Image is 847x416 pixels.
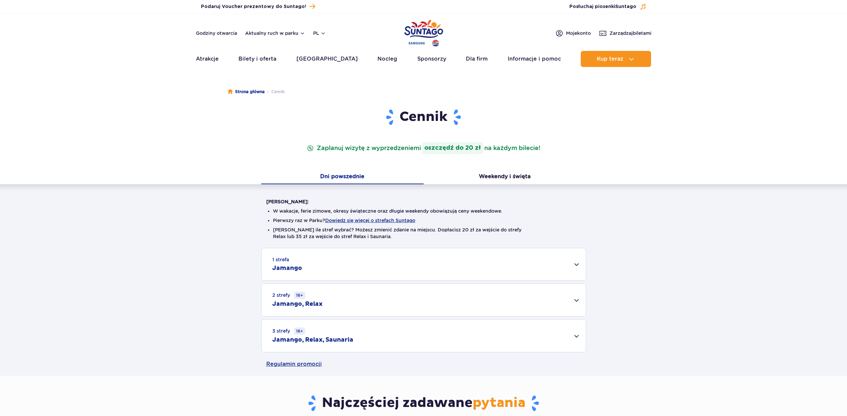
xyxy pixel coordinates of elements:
[466,51,488,67] a: Dla firm
[508,51,561,67] a: Informacje i pomoc
[294,292,305,299] small: 16+
[201,3,306,10] span: Podaruj Voucher prezentowy do Suntago!
[261,170,424,184] button: Dni powszednie
[313,30,326,37] button: pl
[266,109,581,126] h1: Cennik
[266,352,581,376] a: Regulamin promocji
[272,336,353,344] h2: Jamango, Relax, Saunaria
[422,142,483,154] strong: oszczędź do 20 zł
[473,395,525,411] span: pytania
[201,2,315,11] a: Podaruj Voucher prezentowy do Suntago!
[569,3,636,10] span: Posłuchaj piosenki
[273,217,574,224] li: Pierwszy raz w Parku?
[266,199,309,204] strong: [PERSON_NAME]:
[296,51,358,67] a: [GEOGRAPHIC_DATA]
[417,51,446,67] a: Sponsorzy
[404,17,443,48] a: Park of Poland
[555,29,591,37] a: Mojekonto
[377,51,397,67] a: Nocleg
[273,208,574,214] li: W wakacje, ferie zimowe, okresy świąteczne oraz długie weekendy obowiązują ceny weekendowe.
[325,218,415,223] button: Dowiedz się więcej o strefach Suntago
[273,226,574,240] li: [PERSON_NAME] ile stref wybrać? Możesz zmienić zdanie na miejscu. Dopłacisz 20 zł za wejście do s...
[272,328,305,335] small: 3 strefy
[272,300,323,308] h2: Jamango, Relax
[599,29,651,37] a: Zarządzajbiletami
[305,142,542,154] p: Zaplanuj wizytę z wyprzedzeniem na każdym bilecie!
[294,328,305,335] small: 16+
[196,30,237,37] a: Godziny otwarcia
[566,30,591,37] span: Moje konto
[228,88,265,95] a: Strona główna
[597,56,623,62] span: Kup teraz
[581,51,651,67] button: Kup teraz
[265,88,285,95] li: Cennik
[272,264,302,272] h2: Jamango
[238,51,276,67] a: Bilety i oferta
[266,395,581,412] h3: Najczęściej zadawane
[424,170,586,184] button: Weekendy i święta
[245,30,305,36] button: Aktualny ruch w parku
[272,292,305,299] small: 2 strefy
[610,30,651,37] span: Zarządzaj biletami
[615,4,636,9] span: Suntago
[272,256,289,263] small: 1 strefa
[569,3,646,10] button: Posłuchaj piosenkiSuntago
[196,51,219,67] a: Atrakcje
